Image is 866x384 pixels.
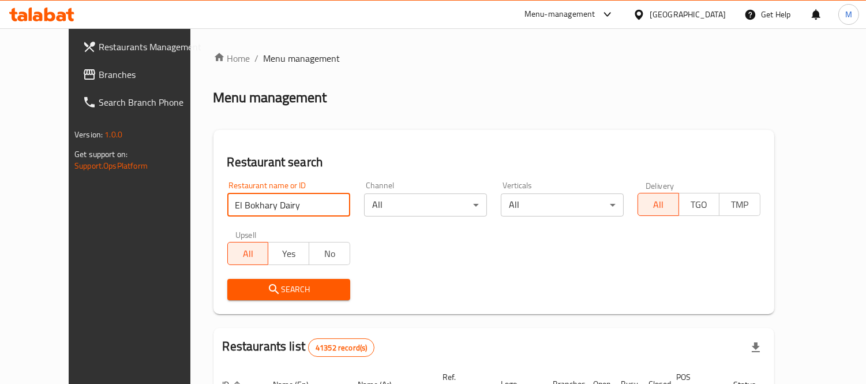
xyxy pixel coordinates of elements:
nav: breadcrumb [213,51,774,65]
li: / [255,51,259,65]
span: Menu management [264,51,340,65]
a: Restaurants Management [73,33,213,61]
a: Search Branch Phone [73,88,213,116]
input: Search for restaurant name or ID.. [227,193,350,217]
div: Total records count [308,338,374,357]
h2: Restaurants list [223,338,375,357]
label: Delivery [646,181,674,189]
div: Export file [742,334,770,361]
span: 41352 record(s) [309,342,374,353]
a: Branches [73,61,213,88]
h2: Menu management [213,88,327,107]
button: Search [227,279,350,300]
span: TGO [684,196,715,213]
span: All [643,196,674,213]
button: TMP [719,193,760,216]
button: TGO [678,193,720,216]
button: All [638,193,679,216]
h2: Restaurant search [227,154,760,171]
span: Branches [99,68,204,81]
span: No [314,245,346,262]
button: Yes [268,242,309,265]
div: All [501,193,624,217]
span: M [845,8,852,21]
span: Yes [273,245,305,262]
span: 1.0.0 [104,127,122,142]
a: Home [213,51,250,65]
span: All [233,245,264,262]
a: Support.OpsPlatform [74,158,148,173]
div: [GEOGRAPHIC_DATA] [650,8,726,21]
div: All [364,193,487,217]
span: Get support on: [74,147,128,162]
span: TMP [724,196,756,213]
label: Upsell [235,230,257,238]
span: Restaurants Management [99,40,204,54]
span: Version: [74,127,103,142]
div: Menu-management [524,8,595,21]
span: Search [237,282,341,297]
button: All [227,242,269,265]
span: Search Branch Phone [99,95,204,109]
button: No [309,242,350,265]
